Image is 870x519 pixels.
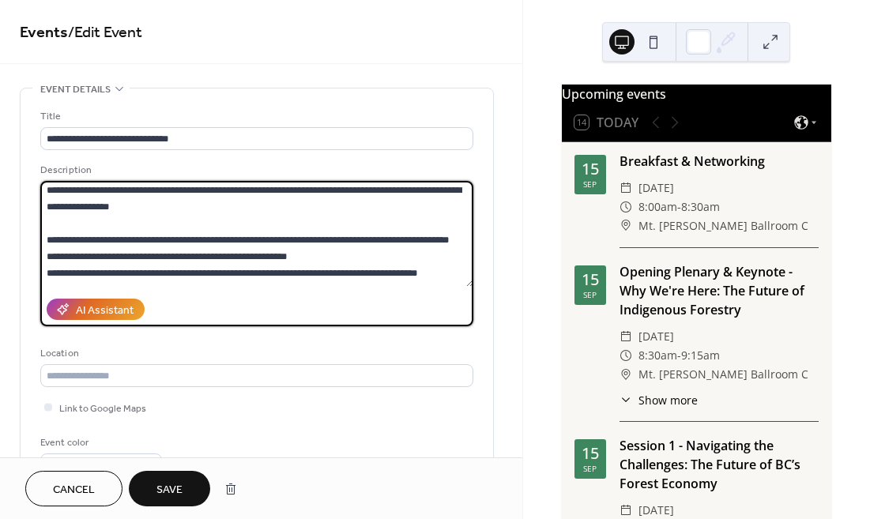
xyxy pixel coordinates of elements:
span: 9:15am [681,346,720,365]
span: - [677,197,681,216]
span: - [677,346,681,365]
span: Link to Google Maps [59,401,146,417]
div: 15 [582,446,599,461]
div: Sep [583,291,597,299]
div: 15 [582,161,599,177]
span: 8:00am [638,197,677,216]
div: Sep [583,180,597,188]
button: ​Show more [620,392,698,408]
button: Cancel [25,471,122,506]
div: Sep [583,464,597,472]
span: [DATE] [638,179,674,197]
a: Events [20,17,68,48]
button: AI Assistant [47,299,145,320]
div: ​ [620,392,632,408]
span: 8:30am [681,197,720,216]
div: ​ [620,179,632,197]
div: ​ [620,365,632,384]
span: Show more [638,392,698,408]
span: [DATE] [638,327,674,346]
span: Save [156,482,183,498]
div: Breakfast & Networking [620,152,819,171]
span: Cancel [53,482,95,498]
span: Mt. [PERSON_NAME] Ballroom C [638,365,808,384]
div: Session 1 - Navigating the Challenges: The Future of BC’s Forest Economy [620,436,819,493]
div: ​ [620,216,632,235]
div: Event color [40,434,159,451]
span: Mt. [PERSON_NAME] Ballroom C [638,216,808,235]
div: ​ [620,346,632,365]
div: Title [40,108,470,125]
div: AI Assistant [76,303,134,319]
div: ​ [620,197,632,216]
div: Opening Plenary & Keynote - Why We're Here: The Future of Indigenous Forestry [620,262,819,319]
span: Event details [40,81,111,98]
div: ​ [620,327,632,346]
div: 15 [582,272,599,288]
button: Save [129,471,210,506]
div: Location [40,345,470,362]
span: / Edit Event [68,17,142,48]
div: Upcoming events [562,85,831,103]
span: 8:30am [638,346,677,365]
div: Description [40,162,470,179]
